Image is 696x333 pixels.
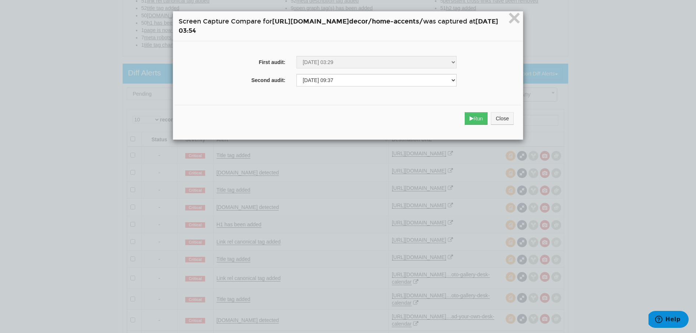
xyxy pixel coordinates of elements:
[508,12,521,26] button: Close
[177,56,291,66] label: First audit:
[272,17,349,25] span: [URL][DOMAIN_NAME]
[177,74,291,84] label: Second audit:
[491,112,514,125] button: Close
[179,17,517,35] h4: Screen Capture Compare for was captured at
[508,6,521,30] span: ×
[648,311,689,329] iframe: Opens a widget where you can find more information
[349,17,423,25] span: decor/home-accents/
[465,112,488,125] button: Run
